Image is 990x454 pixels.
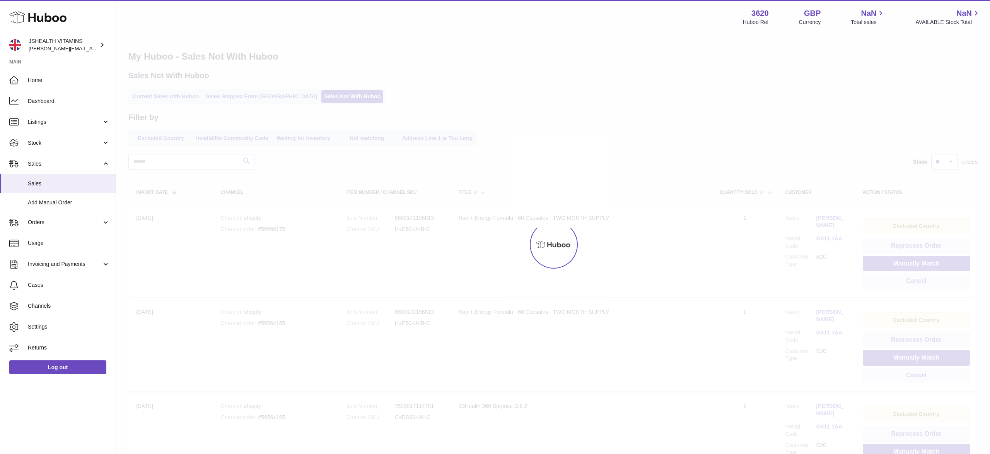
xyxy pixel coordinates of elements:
span: Cases [28,281,110,289]
span: Stock [28,139,102,147]
span: Total sales [851,19,885,26]
div: Currency [799,19,821,26]
div: Huboo Ref [743,19,769,26]
span: NaN [861,8,876,19]
span: Usage [28,240,110,247]
strong: GBP [804,8,821,19]
a: NaN AVAILABLE Stock Total [915,8,981,26]
span: Sales [28,160,102,168]
span: Add Manual Order [28,199,110,206]
span: NaN [956,8,972,19]
span: Listings [28,118,102,126]
span: Sales [28,180,110,187]
img: francesca@jshealthvitamins.com [9,39,21,51]
span: Invoicing and Payments [28,260,102,268]
a: Log out [9,360,106,374]
span: Settings [28,323,110,331]
span: [PERSON_NAME][EMAIL_ADDRESS][DOMAIN_NAME] [29,45,155,51]
a: NaN Total sales [851,8,885,26]
span: Channels [28,302,110,310]
span: Home [28,77,110,84]
strong: 3620 [751,8,769,19]
span: AVAILABLE Stock Total [915,19,981,26]
span: Orders [28,219,102,226]
span: Returns [28,344,110,351]
span: Dashboard [28,98,110,105]
div: JSHEALTH VITAMINS [29,38,98,52]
